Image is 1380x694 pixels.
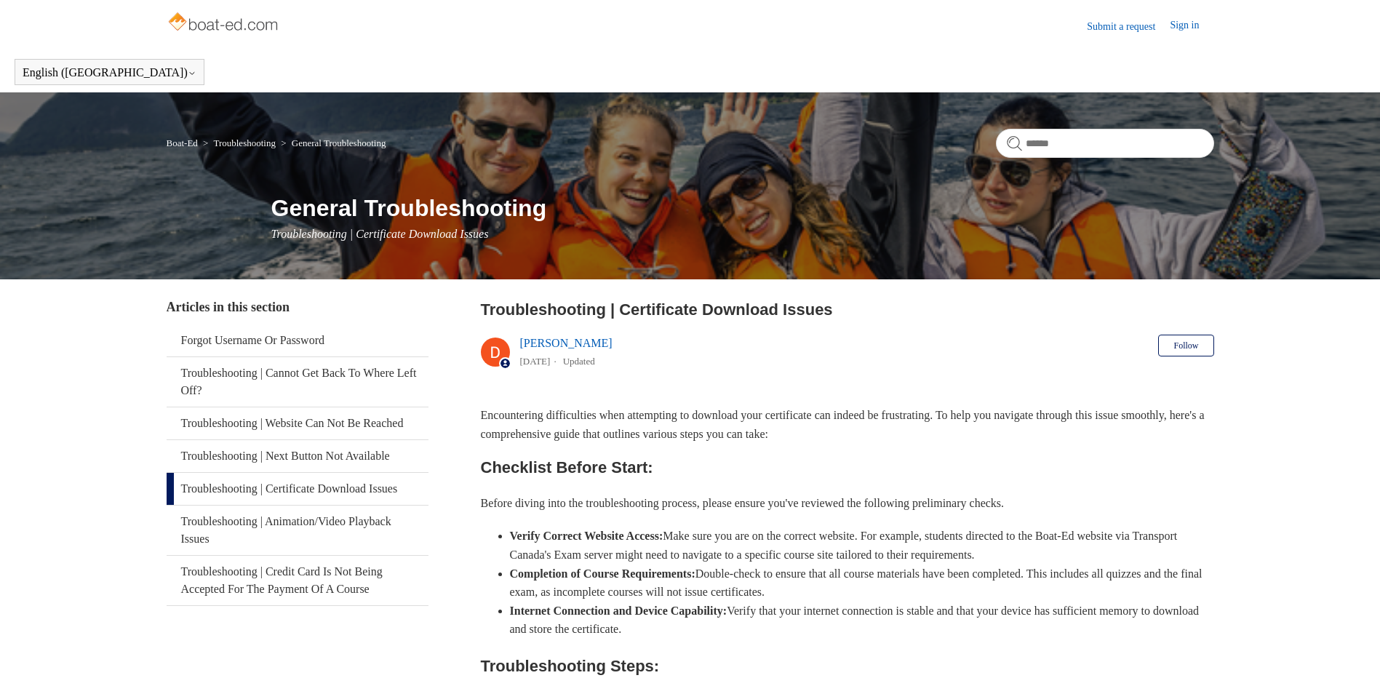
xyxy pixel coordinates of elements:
[510,605,727,617] strong: Internet Connection and Device Capability:
[481,653,1214,679] h2: Troubleshooting Steps:
[23,66,196,79] button: English ([GEOGRAPHIC_DATA])
[278,137,386,148] li: General Troubleshooting
[167,137,201,148] li: Boat-Ed
[996,129,1214,158] input: Search
[167,9,282,38] img: Boat-Ed Help Center home page
[520,356,551,367] time: 03/14/2024, 13:15
[271,228,489,240] span: Troubleshooting | Certificate Download Issues
[510,565,1214,602] li: Double-check to ensure that all course materials have been completed. This includes all quizzes a...
[481,494,1214,513] p: Before diving into the troubleshooting process, please ensure you've reviewed the following preli...
[510,530,663,542] strong: Verify Correct Website Access:
[510,602,1214,639] li: Verify that your internet connection is stable and that your device has sufficient memory to down...
[481,406,1214,443] p: Encountering difficulties when attempting to download your certificate can indeed be frustrating....
[1087,19,1170,34] a: Submit a request
[167,506,428,555] a: Troubleshooting | Animation/Video Playback Issues
[292,137,386,148] a: General Troubleshooting
[167,137,198,148] a: Boat-Ed
[510,567,695,580] strong: Completion of Course Requirements:
[167,440,428,472] a: Troubleshooting | Next Button Not Available
[481,455,1214,480] h2: Checklist Before Start:
[481,298,1214,322] h2: Troubleshooting | Certificate Download Issues
[200,137,278,148] li: Troubleshooting
[167,357,428,407] a: Troubleshooting | Cannot Get Back To Where Left Off?
[1158,335,1213,356] button: Follow Article
[520,337,613,349] a: [PERSON_NAME]
[167,407,428,439] a: Troubleshooting | Website Can Not Be Reached
[510,527,1214,564] li: Make sure you are on the correct website. For example, students directed to the Boat-Ed website v...
[563,356,595,367] li: Updated
[271,191,1214,226] h1: General Troubleshooting
[1170,17,1213,35] a: Sign in
[213,137,275,148] a: Troubleshooting
[167,300,290,314] span: Articles in this section
[167,324,428,356] a: Forgot Username Or Password
[167,473,428,505] a: Troubleshooting | Certificate Download Issues
[167,556,428,605] a: Troubleshooting | Credit Card Is Not Being Accepted For The Payment Of A Course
